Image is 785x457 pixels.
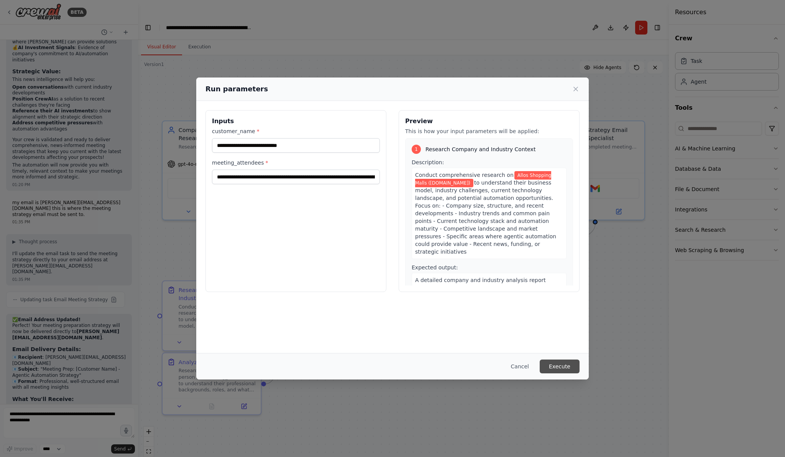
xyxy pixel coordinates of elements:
[212,117,380,126] h3: Inputs
[415,277,562,306] span: A detailed company and industry analysis report including business context, automation opportunit...
[212,127,380,135] label: customer_name
[412,264,458,271] span: Expected output:
[415,180,556,255] span: to understand their business model, industry challenges, current technology landscape, and potent...
[415,172,514,178] span: Conduct comprehensive research on
[425,145,535,153] span: Research Company and Industry Context
[540,360,580,373] button: Execute
[405,117,573,126] h3: Preview
[405,127,573,135] p: This is how your input parameters will be applied:
[415,171,551,187] span: Variable: customer_name
[412,145,421,154] div: 1
[205,84,268,94] h2: Run parameters
[412,159,444,165] span: Description:
[505,360,535,373] button: Cancel
[212,159,380,167] label: meeting_attendees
